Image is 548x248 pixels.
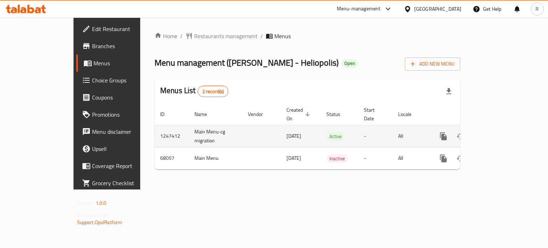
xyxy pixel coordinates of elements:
[92,110,159,119] span: Promotions
[341,59,358,68] div: Open
[93,59,159,67] span: Menus
[440,83,457,100] div: Export file
[92,179,159,187] span: Grocery Checklist
[189,125,242,147] td: Main Menu-cg migration
[76,20,165,37] a: Edit Restaurant
[337,5,381,13] div: Menu-management
[76,157,165,174] a: Coverage Report
[186,32,258,40] a: Restaurants management
[76,123,165,140] a: Menu disclaimer
[274,32,291,40] span: Menus
[435,128,452,145] button: more
[398,110,421,118] span: Locale
[76,174,165,192] a: Grocery Checklist
[76,55,165,72] a: Menus
[154,147,189,169] td: 68057
[194,32,258,40] span: Restaurants management
[92,76,159,85] span: Choice Groups
[341,60,358,66] span: Open
[76,37,165,55] a: Branches
[286,153,301,163] span: [DATE]
[392,147,429,169] td: All
[364,106,384,123] span: Start Date
[92,42,159,50] span: Branches
[248,110,272,118] span: Vendor
[326,155,348,163] span: Inactive
[286,106,312,123] span: Created On
[154,32,177,40] a: Home
[358,125,392,147] td: -
[77,211,110,220] span: Get support on:
[326,132,345,141] span: Active
[92,25,159,33] span: Edit Restaurant
[260,32,263,40] li: /
[154,32,460,40] nav: breadcrumb
[160,85,228,97] h2: Menus List
[286,131,301,141] span: [DATE]
[92,93,159,102] span: Coupons
[358,147,392,169] td: -
[96,198,107,208] span: 1.0.0
[189,147,242,169] td: Main Menu
[452,128,469,145] button: Change Status
[180,32,183,40] li: /
[414,5,461,13] div: [GEOGRAPHIC_DATA]
[92,127,159,136] span: Menu disclaimer
[92,145,159,153] span: Upsell
[435,150,452,167] button: more
[154,125,189,147] td: 1247412
[405,57,460,71] button: Add New Menu
[452,150,469,167] button: Change Status
[154,103,509,169] table: enhanced table
[77,218,122,227] a: Support.OpsPlatform
[160,110,174,118] span: ID
[411,60,455,69] span: Add New Menu
[154,55,339,71] span: Menu management ( [PERSON_NAME] - Heliopolis )
[392,125,429,147] td: All
[76,72,165,89] a: Choice Groups
[92,162,159,170] span: Coverage Report
[198,86,229,97] div: Total records count
[77,198,95,208] span: Version:
[198,88,228,95] span: 2 record(s)
[536,5,539,13] span: R
[76,140,165,157] a: Upsell
[194,110,216,118] span: Name
[429,103,509,125] th: Actions
[326,110,350,118] span: Status
[76,106,165,123] a: Promotions
[76,89,165,106] a: Coupons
